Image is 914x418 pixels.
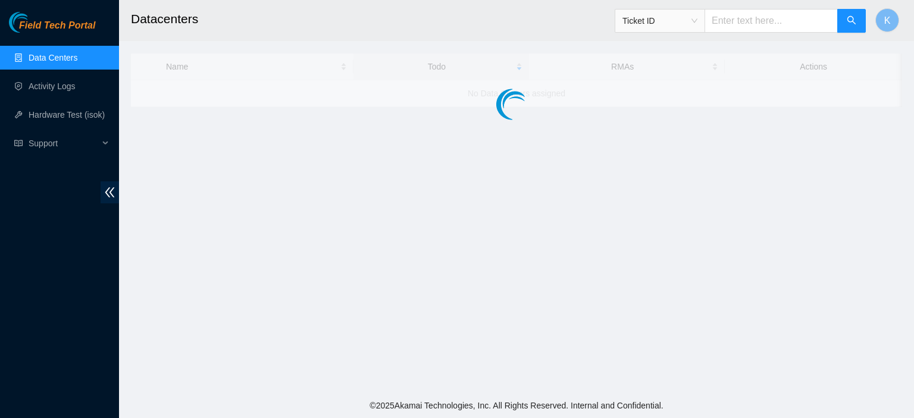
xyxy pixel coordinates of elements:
[9,12,60,33] img: Akamai Technologies
[875,8,899,32] button: K
[29,53,77,62] a: Data Centers
[622,12,697,30] span: Ticket ID
[29,81,76,91] a: Activity Logs
[19,20,95,32] span: Field Tech Portal
[29,110,105,120] a: Hardware Test (isok)
[705,9,838,33] input: Enter text here...
[884,13,891,28] span: K
[9,21,95,37] a: Akamai TechnologiesField Tech Portal
[847,15,856,27] span: search
[119,393,914,418] footer: © 2025 Akamai Technologies, Inc. All Rights Reserved. Internal and Confidential.
[101,181,119,203] span: double-left
[837,9,866,33] button: search
[29,131,99,155] span: Support
[14,139,23,147] span: read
